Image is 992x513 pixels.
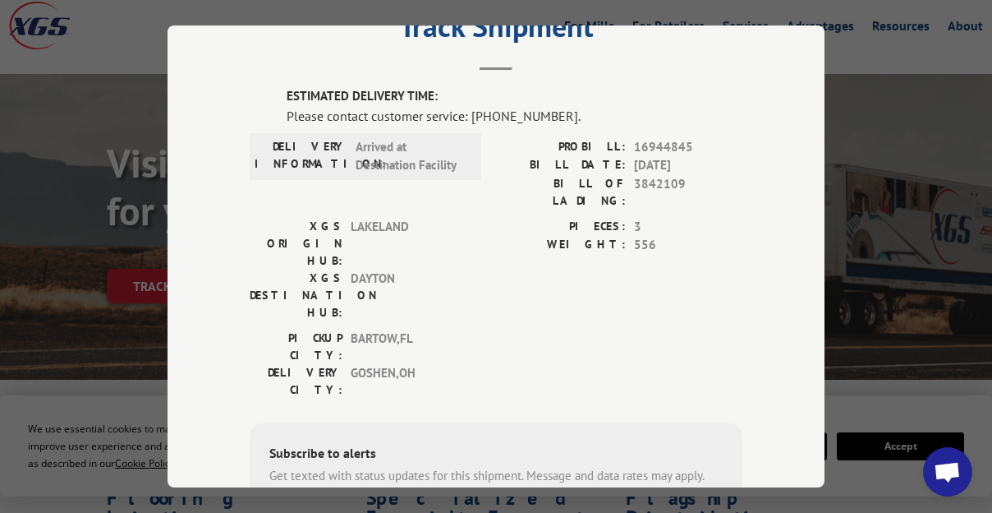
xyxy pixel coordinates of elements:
span: DAYTON [351,270,462,321]
div: Please contact customer service: [PHONE_NUMBER]. [287,106,742,126]
span: Arrived at Destination Facility [356,138,466,175]
span: 556 [634,236,742,255]
label: BILL OF LADING: [496,175,626,210]
label: PICKUP CITY: [250,330,342,364]
span: 16944845 [634,138,742,157]
label: BILL DATE: [496,156,626,175]
label: DELIVERY CITY: [250,364,342,399]
div: Open chat [923,447,972,497]
h2: Track Shipment [250,15,742,46]
span: 3842109 [634,175,742,210]
div: Get texted with status updates for this shipment. Message and data rates may apply. Message frequ... [269,467,723,504]
label: ESTIMATED DELIVERY TIME: [287,87,742,106]
span: [DATE] [634,156,742,175]
span: 3 [634,218,742,237]
div: Subscribe to alerts [269,443,723,467]
label: PROBILL: [496,138,626,157]
label: XGS ORIGIN HUB: [250,218,342,270]
span: BARTOW , FL [351,330,462,364]
label: PIECES: [496,218,626,237]
label: XGS DESTINATION HUB: [250,270,342,321]
span: LAKELAND [351,218,462,270]
label: DELIVERY INFORMATION: [255,138,347,175]
label: WEIGHT: [496,236,626,255]
span: GOSHEN , OH [351,364,462,399]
